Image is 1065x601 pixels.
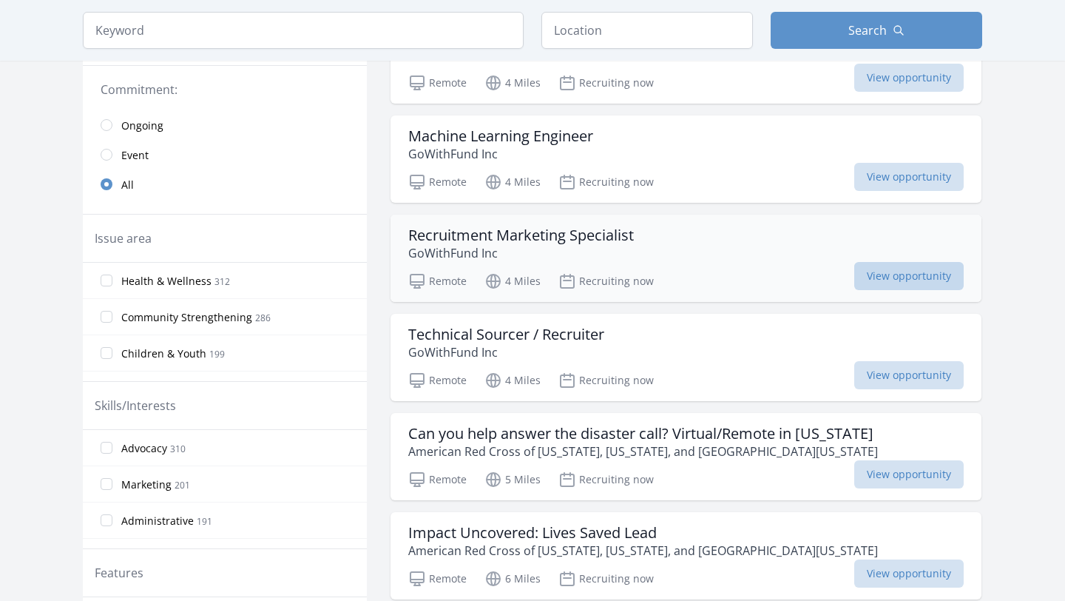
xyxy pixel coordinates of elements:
[408,272,467,290] p: Remote
[854,163,964,191] span: View opportunity
[95,564,143,582] legend: Features
[83,110,367,140] a: Ongoing
[558,173,654,191] p: Recruiting now
[197,515,212,528] span: 191
[121,310,252,325] span: Community Strengthening
[484,74,541,92] p: 4 Miles
[95,397,176,414] legend: Skills/Interests
[121,274,212,289] span: Health & Wellness
[558,74,654,92] p: Recruiting now
[408,127,593,145] h3: Machine Learning Engineer
[121,118,163,133] span: Ongoing
[121,477,172,492] span: Marketing
[408,326,604,343] h3: Technical Sourcer / Recruiter
[408,145,593,163] p: GoWithFund Inc
[854,460,964,488] span: View opportunity
[558,471,654,488] p: Recruiting now
[121,346,206,361] span: Children & Youth
[408,443,878,460] p: American Red Cross of [US_STATE], [US_STATE], and [GEOGRAPHIC_DATA][US_STATE]
[390,115,981,203] a: Machine Learning Engineer GoWithFund Inc Remote 4 Miles Recruiting now View opportunity
[408,542,878,560] p: American Red Cross of [US_STATE], [US_STATE], and [GEOGRAPHIC_DATA][US_STATE]
[408,570,467,588] p: Remote
[848,21,887,39] span: Search
[854,560,964,588] span: View opportunity
[854,64,964,92] span: View opportunity
[121,441,167,456] span: Advocacy
[101,311,112,323] input: Community Strengthening 286
[121,178,134,192] span: All
[170,443,186,455] span: 310
[390,314,981,401] a: Technical Sourcer / Recruiter GoWithFund Inc Remote 4 Miles Recruiting now View opportunity
[408,524,878,542] h3: Impact Uncovered: Lives Saved Lead
[101,514,112,526] input: Administrative 191
[484,471,541,488] p: 5 Miles
[854,361,964,389] span: View opportunity
[175,479,190,491] span: 201
[390,413,981,500] a: Can you help answer the disaster call? Virtual/Remote in [US_STATE] American Red Cross of [US_STA...
[101,81,349,98] legend: Commitment:
[390,215,981,302] a: Recruitment Marketing Specialist GoWithFund Inc Remote 4 Miles Recruiting now View opportunity
[83,140,367,169] a: Event
[390,512,981,600] a: Impact Uncovered: Lives Saved Lead American Red Cross of [US_STATE], [US_STATE], and [GEOGRAPHIC_...
[121,514,194,528] span: Administrative
[558,372,654,389] p: Recruiting now
[214,275,230,288] span: 312
[558,272,654,290] p: Recruiting now
[541,12,753,49] input: Location
[408,244,634,262] p: GoWithFund Inc
[209,348,225,360] span: 199
[408,173,467,191] p: Remote
[101,347,112,359] input: Children & Youth 199
[101,275,112,286] input: Health & Wellness 312
[408,425,878,443] h3: Can you help answer the disaster call? Virtual/Remote in [US_STATE]
[854,262,964,290] span: View opportunity
[484,570,541,588] p: 6 Miles
[408,226,634,244] h3: Recruitment Marketing Specialist
[408,343,604,361] p: GoWithFund Inc
[255,312,271,324] span: 286
[771,12,982,49] button: Search
[484,372,541,389] p: 4 Miles
[408,471,467,488] p: Remote
[95,229,152,247] legend: Issue area
[101,478,112,490] input: Marketing 201
[408,74,467,92] p: Remote
[408,372,467,389] p: Remote
[121,148,149,163] span: Event
[83,169,367,199] a: All
[558,570,654,588] p: Recruiting now
[484,272,541,290] p: 4 Miles
[83,12,524,49] input: Keyword
[484,173,541,191] p: 4 Miles
[101,442,112,454] input: Advocacy 310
